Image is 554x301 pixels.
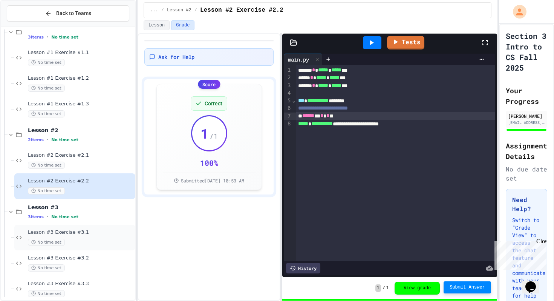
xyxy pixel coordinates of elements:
[444,281,491,293] button: Submit Answer
[28,137,44,142] span: 2 items
[28,178,134,184] span: Lesson #2 Exercise #2.2
[200,6,283,15] span: Lesson #2 Exercise #2.2
[28,264,65,272] span: No time set
[144,20,170,30] button: Lesson
[28,59,65,66] span: No time set
[28,101,134,107] span: Lesson #1 Exercise #1.3
[284,97,292,105] div: 5
[28,290,65,297] span: No time set
[383,285,385,291] span: /
[181,178,244,184] span: Submitted [DATE] 10:53 AM
[292,97,295,103] span: Fold line
[28,239,65,246] span: No time set
[28,215,44,219] span: 3 items
[505,3,528,20] div: My Account
[158,53,194,61] span: Ask for Help
[284,120,292,128] div: 8
[28,204,134,211] span: Lesson #3
[284,90,292,97] div: 4
[171,20,194,30] button: Grade
[28,281,134,287] span: Lesson #3 Exercise #3.3
[522,271,546,293] iframe: chat widget
[512,195,541,213] h3: Need Help?
[51,137,78,142] span: No time set
[28,49,134,56] span: Lesson #1 Exercise #1.1
[284,74,292,82] div: 2
[47,34,48,40] span: •
[28,162,65,169] span: No time set
[7,5,129,22] button: Back to Teams
[28,152,134,159] span: Lesson #2 Exercise #2.1
[194,7,197,13] span: /
[387,36,424,49] a: Tests
[51,35,78,40] span: No time set
[506,31,547,73] h1: Section 3 Intro to CS Fall 2025
[395,282,440,295] button: View grade
[161,7,164,13] span: /
[506,85,547,107] h2: Your Progress
[28,127,134,134] span: Lesson #2
[47,214,48,220] span: •
[167,7,191,13] span: Lesson #2
[491,238,546,270] iframe: chat widget
[28,187,65,194] span: No time set
[386,285,389,291] span: 1
[450,284,485,290] span: Submit Answer
[508,113,545,119] div: [PERSON_NAME]
[150,7,158,13] span: ...
[284,82,292,90] div: 3
[284,66,292,74] div: 1
[506,140,547,162] h2: Assignment Details
[286,263,320,273] div: History
[28,110,65,117] span: No time set
[47,137,48,143] span: •
[284,54,322,65] div: main.py
[210,131,218,141] span: / 1
[28,35,44,40] span: 3 items
[506,165,547,183] div: No due date set
[284,105,292,112] div: 6
[375,284,381,292] span: 1
[284,56,313,63] div: main.py
[205,100,222,107] span: Correct
[198,80,220,89] div: Score
[51,215,78,219] span: No time set
[28,255,134,261] span: Lesson #3 Exercise #3.2
[28,75,134,82] span: Lesson #1 Exercise #1.2
[3,3,52,48] div: Chat with us now!Close
[200,157,218,168] div: 100 %
[56,9,91,17] span: Back to Teams
[508,120,545,125] div: [EMAIL_ADDRESS][DOMAIN_NAME]
[28,85,65,92] span: No time set
[28,229,134,236] span: Lesson #3 Exercise #3.1
[200,126,209,141] span: 1
[284,113,292,120] div: 7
